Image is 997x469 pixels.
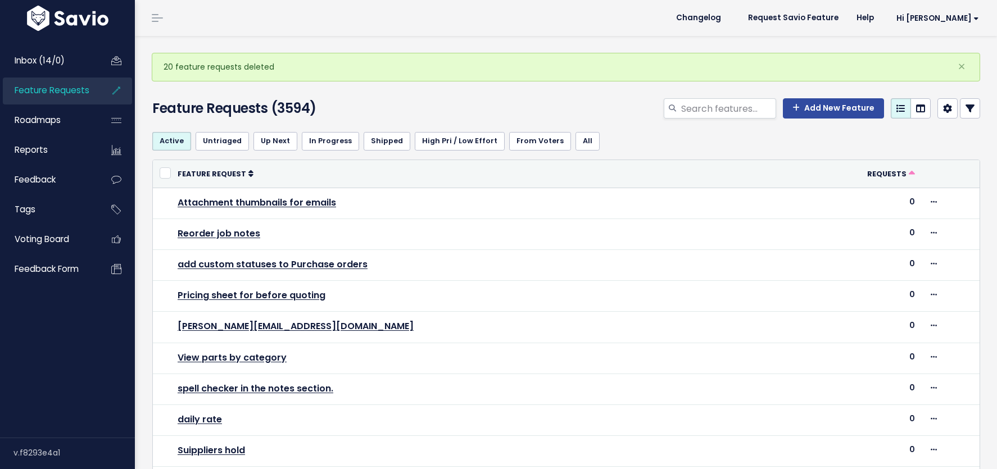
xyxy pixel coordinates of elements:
[867,169,907,179] span: Requests
[774,436,921,467] td: 0
[867,168,915,179] a: Requests
[196,132,249,150] a: Untriaged
[178,289,325,302] a: Pricing sheet for before quoting
[848,10,883,26] a: Help
[3,197,93,222] a: Tags
[774,343,921,374] td: 0
[958,57,966,76] span: ×
[3,48,93,74] a: Inbox (14/0)
[783,98,884,119] a: Add New Feature
[774,405,921,436] td: 0
[774,374,921,404] td: 0
[15,144,48,156] span: Reports
[415,132,505,150] a: High Pri / Low Effort
[15,263,79,275] span: Feedback form
[152,53,980,81] div: 20 feature requests deleted
[774,250,921,281] td: 0
[15,233,69,245] span: Voting Board
[739,10,848,26] a: Request Savio Feature
[178,382,333,395] a: spell checker in the notes section.
[15,203,35,215] span: Tags
[178,258,368,271] a: add custom statuses to Purchase orders
[774,218,921,249] td: 0
[676,14,721,22] span: Changelog
[15,54,65,66] span: Inbox (14/0)
[680,98,776,119] input: Search features...
[178,351,287,364] a: View parts by category
[3,137,93,163] a: Reports
[575,132,600,150] a: All
[15,174,56,185] span: Feedback
[253,132,297,150] a: Up Next
[178,227,260,240] a: Reorder job notes
[152,132,191,150] a: Active
[3,226,93,252] a: Voting Board
[13,438,135,467] div: v.f8293e4a1
[152,132,980,150] ul: Filter feature requests
[15,84,89,96] span: Feature Requests
[178,444,245,457] a: Suippliers hold
[24,6,111,31] img: logo-white.9d6f32f41409.svg
[178,320,414,333] a: [PERSON_NAME][EMAIL_ADDRESS][DOMAIN_NAME]
[774,281,921,312] td: 0
[946,53,977,80] button: Close
[152,98,417,119] h4: Feature Requests (3594)
[3,78,93,103] a: Feature Requests
[883,10,988,27] a: Hi [PERSON_NAME]
[509,132,571,150] a: From Voters
[3,256,93,282] a: Feedback form
[178,169,246,179] span: Feature Request
[3,107,93,133] a: Roadmaps
[364,132,410,150] a: Shipped
[3,167,93,193] a: Feedback
[178,196,336,209] a: Attachment thumbnails for emails
[15,114,61,126] span: Roadmaps
[774,312,921,343] td: 0
[302,132,359,150] a: In Progress
[178,413,222,426] a: daily rate
[178,168,253,179] a: Feature Request
[774,188,921,218] td: 0
[896,14,979,22] span: Hi [PERSON_NAME]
